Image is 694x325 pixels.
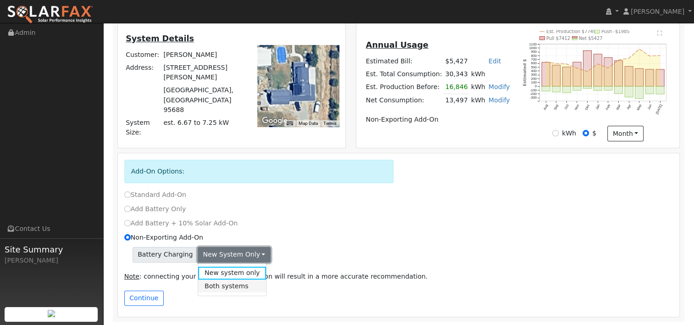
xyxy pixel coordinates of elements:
text:  [657,30,662,36]
rect: onclick="" [573,86,581,90]
circle: onclick="" [555,63,557,64]
text: Mar [615,103,622,111]
a: Open this area in Google Maps (opens a new window) [260,115,290,127]
span: [PERSON_NAME] [631,8,684,15]
text: -100 [530,88,537,92]
text: Feb [605,104,611,111]
span: : connecting your actual solar production will result in a more accurate recommendation. [124,273,428,280]
a: Modify [489,96,510,104]
a: Modify [489,83,510,90]
img: SolarFax [7,5,93,24]
td: [GEOGRAPHIC_DATA], [GEOGRAPHIC_DATA] 95688 [162,84,245,116]
label: kWh [562,129,576,138]
button: Continue [124,291,164,306]
label: $ [592,129,596,138]
text: Estimated $ [522,59,527,86]
button: New system only [198,247,271,263]
rect: onclick="" [583,86,591,89]
a: Both systems [198,280,266,292]
text: Aug [542,104,549,111]
text: Sep [553,104,559,111]
rect: onclick="" [604,57,612,86]
text: 0 [534,84,536,89]
text: 1100 [529,42,536,46]
text: 800 [531,54,536,58]
text: Est. Production $7749 [546,29,596,34]
button: Keyboard shortcuts [287,120,293,127]
u: Annual Usage [366,40,428,50]
rect: onclick="" [625,86,633,97]
text: Net $5427 [579,36,603,41]
button: Map Data [299,120,318,127]
label: Non-Exporting Add-On [124,233,203,242]
circle: onclick="" [618,59,619,61]
circle: onclick="" [576,67,577,69]
text: 300 [531,73,536,77]
td: Non-Exporting Add-On [364,113,511,126]
circle: onclick="" [607,67,609,69]
a: New system only [198,267,266,280]
td: kWh [469,67,511,80]
label: Standard Add-On [124,190,186,200]
td: System Size: [124,116,162,139]
u: Note [124,273,139,280]
td: Net Consumption: [364,94,444,107]
input: kWh [552,130,559,136]
td: kWh [469,80,487,94]
text: 900 [531,50,536,54]
div: Add-On Options: [124,160,394,183]
td: 16,846 [444,80,469,94]
text: Push -$1985 [601,29,630,34]
rect: onclick="" [645,86,654,94]
circle: onclick="" [638,48,640,50]
rect: onclick="" [542,62,550,87]
text: -200 [530,92,537,96]
rect: onclick="" [573,62,581,86]
rect: onclick="" [614,86,622,94]
text: 100 [531,80,536,84]
td: kWh [469,94,487,107]
td: 13,497 [444,94,469,107]
circle: onclick="" [587,71,588,73]
label: Add Battery Only [124,204,186,214]
td: Est. Total Consumption: [364,67,444,80]
rect: onclick="" [604,86,612,90]
td: [PERSON_NAME] [162,49,245,62]
text: May [636,104,642,112]
rect: onclick="" [552,86,560,92]
div: [PERSON_NAME] [5,256,98,265]
td: $5,427 [444,55,469,67]
circle: onclick="" [597,63,599,65]
span: est. 6.67 to 7.25 kW [163,119,229,126]
circle: onclick="" [545,61,546,62]
text: Apr [626,103,632,110]
img: retrieve [48,310,55,317]
label: Add Battery + 10% Solar Add-On [124,219,238,228]
img: Google [260,115,290,127]
text: Oct [563,104,569,110]
circle: onclick="" [628,58,630,59]
td: System Size [162,116,245,139]
text: [DATE] [655,104,663,115]
td: [STREET_ADDRESS][PERSON_NAME] [162,62,245,84]
rect: onclick="" [542,86,550,91]
span: Battery Charging [133,247,198,263]
a: Terms (opens in new tab) [323,121,336,126]
u: System Details [126,34,194,43]
input: Non-Exporting Add-On [124,234,131,241]
circle: onclick="" [566,63,567,65]
td: Est. Production Before: [364,80,444,94]
rect: onclick="" [645,69,654,86]
circle: onclick="" [660,55,661,56]
rect: onclick="" [614,61,622,86]
rect: onclick="" [625,67,633,87]
text: -300 [530,96,537,100]
text: 600 [531,62,536,66]
text: 1000 [529,46,536,50]
text: 200 [531,77,536,81]
button: month [607,126,644,141]
span: Site Summary [5,243,98,256]
td: Customer: [124,49,162,62]
input: Standard Add-On [124,191,131,198]
text: 400 [531,69,536,73]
